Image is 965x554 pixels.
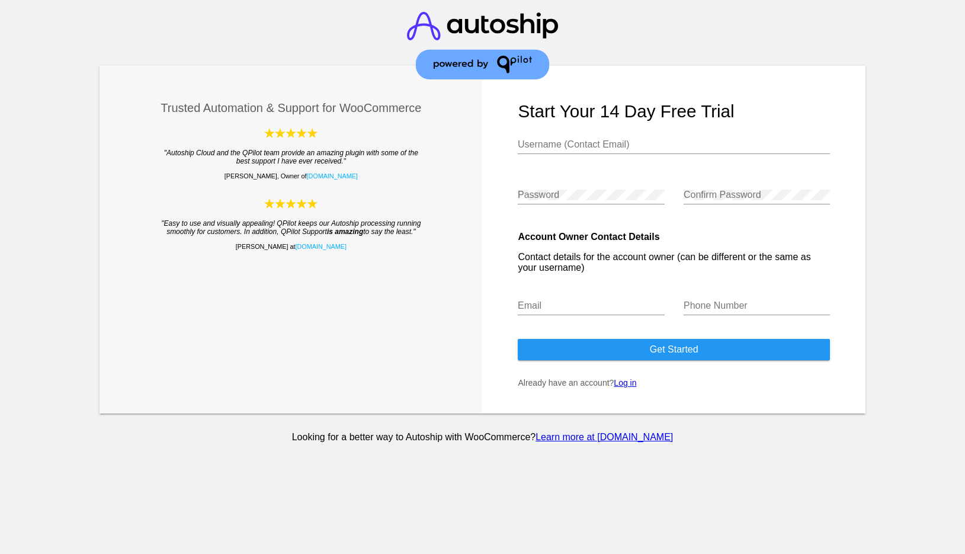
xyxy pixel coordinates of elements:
p: [PERSON_NAME], Owner of [135,172,447,180]
h3: Trusted Automation & Support for WooCommerce [135,101,447,115]
input: Username (Contact Email) [518,139,830,150]
a: [DOMAIN_NAME] [306,172,357,180]
a: [DOMAIN_NAME] [296,243,347,250]
p: Looking for a better way to Autoship with WooCommerce? [97,432,867,443]
blockquote: "Easy to use and visually appealing! QPilot keeps our Autoship processing running smoothly for cu... [159,219,424,236]
strong: Account Owner Contact Details [518,232,659,242]
a: Learn more at [DOMAIN_NAME] [536,432,673,442]
input: Phone Number [684,300,830,311]
img: Autoship Cloud powered by QPilot [264,127,318,139]
p: [PERSON_NAME] at [135,243,447,250]
input: Email [518,300,664,311]
blockquote: "Autoship Cloud and the QPilot team provide an amazing plugin with some of the best support I hav... [159,149,424,165]
a: Log in [614,378,636,388]
button: Get started [518,339,830,360]
p: Contact details for the account owner (can be different or the same as your username) [518,252,830,273]
span: Get started [650,344,698,354]
h1: Start your 14 day free trial [518,101,830,121]
strong: is amazing [327,228,363,236]
img: Autoship Cloud powered by QPilot [264,197,318,210]
p: Already have an account? [518,378,830,388]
